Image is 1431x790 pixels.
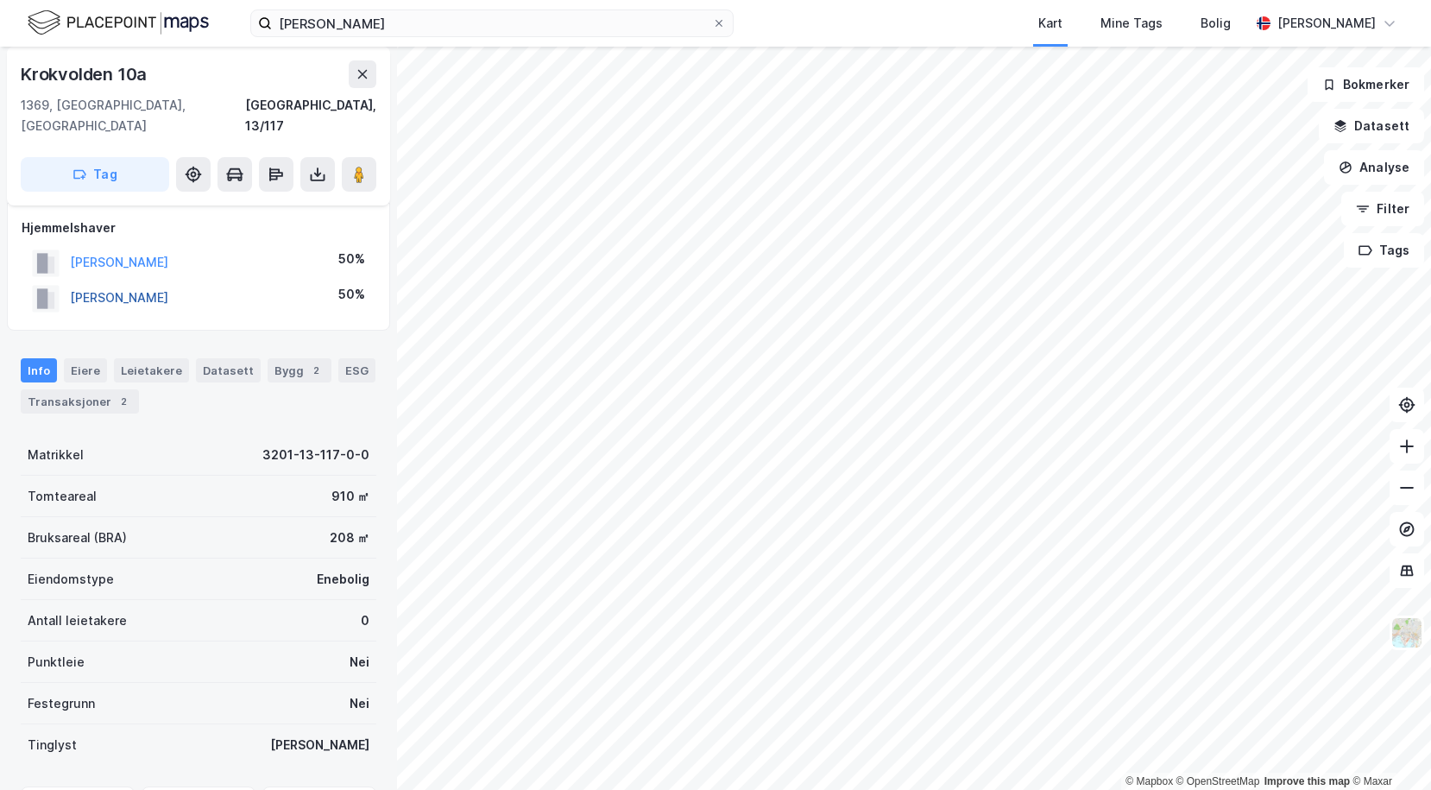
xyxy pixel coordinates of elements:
div: Bygg [268,358,331,382]
button: Analyse [1324,150,1424,185]
div: 50% [338,249,365,269]
div: Bruksareal (BRA) [28,528,127,548]
input: Søk på adresse, matrikkel, gårdeiere, leietakere eller personer [272,10,712,36]
div: Antall leietakere [28,610,127,631]
div: [GEOGRAPHIC_DATA], 13/117 [245,95,376,136]
div: Nei [350,693,369,714]
div: 1369, [GEOGRAPHIC_DATA], [GEOGRAPHIC_DATA] [21,95,245,136]
div: Mine Tags [1100,13,1163,34]
img: logo.f888ab2527a4732fd821a326f86c7f29.svg [28,8,209,38]
div: 208 ㎡ [330,528,369,548]
div: Festegrunn [28,693,95,714]
div: Info [21,358,57,382]
div: 2 [115,393,132,410]
button: Bokmerker [1308,67,1424,102]
div: Leietakere [114,358,189,382]
div: Tinglyst [28,735,77,755]
div: 3201-13-117-0-0 [262,445,369,465]
div: Bolig [1201,13,1231,34]
div: Eiendomstype [28,569,114,590]
div: 0 [361,610,369,631]
a: OpenStreetMap [1176,775,1260,787]
div: Kart [1038,13,1062,34]
div: Enebolig [317,569,369,590]
a: Improve this map [1264,775,1350,787]
iframe: Chat Widget [1345,707,1431,790]
div: Punktleie [28,652,85,673]
div: Transaksjoner [21,389,139,414]
button: Datasett [1319,109,1424,143]
img: Z [1390,616,1423,649]
div: Krokvolden 10a [21,60,150,88]
div: 2 [307,362,325,379]
div: Datasett [196,358,261,382]
button: Tag [21,157,169,192]
div: [PERSON_NAME] [1277,13,1376,34]
div: 910 ㎡ [331,486,369,507]
div: [PERSON_NAME] [270,735,369,755]
button: Filter [1341,192,1424,226]
div: Matrikkel [28,445,84,465]
button: Tags [1344,233,1424,268]
div: Nei [350,652,369,673]
div: Eiere [64,358,107,382]
div: Tomteareal [28,486,97,507]
div: Hjemmelshaver [22,218,375,238]
div: 50% [338,284,365,305]
div: ESG [338,358,375,382]
a: Mapbox [1125,775,1173,787]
